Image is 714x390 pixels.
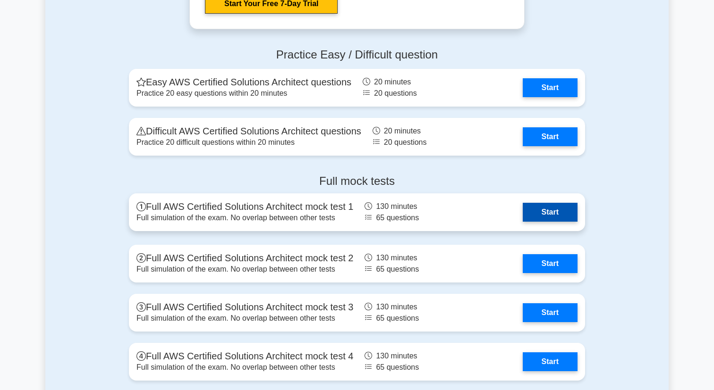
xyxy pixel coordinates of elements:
a: Start [523,303,578,322]
h4: Practice Easy / Difficult question [129,48,585,62]
a: Start [523,78,578,97]
a: Start [523,254,578,273]
h4: Full mock tests [129,174,585,188]
a: Start [523,203,578,222]
a: Start [523,352,578,371]
a: Start [523,127,578,146]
